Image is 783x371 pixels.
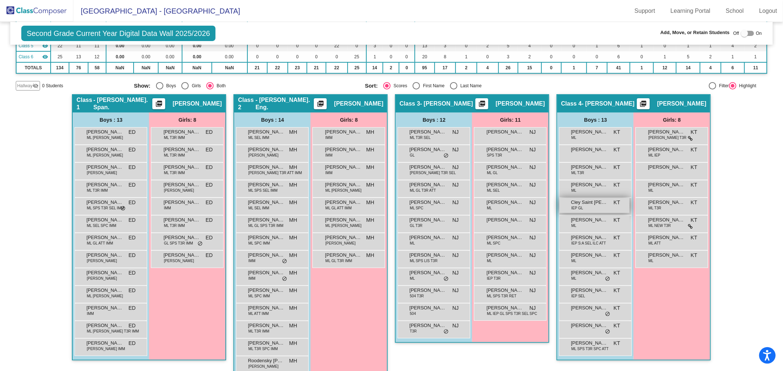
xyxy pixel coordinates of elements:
button: Print Students Details [314,98,327,109]
span: [PERSON_NAME] [163,181,200,188]
mat-icon: picture_as_pdf [639,100,648,110]
span: [PERSON_NAME] [486,164,523,171]
td: 17 [435,62,456,73]
span: ML [PERSON_NAME] [87,135,123,140]
span: - [PERSON_NAME]. Eng. [255,96,314,111]
td: 0.00 [182,51,212,62]
span: NJ [529,146,536,154]
span: MH [289,164,297,171]
span: [PERSON_NAME] [163,199,200,206]
span: [PERSON_NAME] [163,216,200,224]
span: ML [571,135,576,140]
span: IEP GL [571,205,583,211]
span: - [PERSON_NAME] [582,100,635,107]
span: NJ [452,216,458,224]
td: 13 [69,51,88,62]
td: 14 [366,62,383,73]
td: 0.00 [106,51,134,62]
span: [PERSON_NAME] [657,100,706,107]
td: 0 [541,62,561,73]
td: 1 [587,40,607,51]
span: [PERSON_NAME] [409,216,446,224]
span: Second Grade Current Year Digital Data Wall 2025/2026 [21,26,216,41]
span: ML GL SPS T3R IMM [248,223,283,228]
span: ML SEL SPC IMM [87,223,116,228]
mat-icon: picture_as_pdf [478,100,486,110]
span: On [756,30,762,37]
span: [PERSON_NAME] [248,164,284,171]
td: 0 [307,51,326,62]
span: ML [PERSON_NAME] [325,188,362,193]
div: Girls [189,82,201,89]
span: ML GL [487,170,498,176]
span: Cley Saint [PERSON_NAME] [571,199,608,206]
td: 1 [676,40,700,51]
span: ML T3R [571,170,584,176]
div: Both [214,82,226,89]
span: MH [289,128,297,136]
div: Girls: 8 [634,113,710,127]
span: MH [289,146,297,154]
span: ML NEW T3R [648,223,671,228]
span: [PERSON_NAME] [334,100,383,107]
td: 4 [721,40,744,51]
span: GL [410,153,414,158]
td: 2 [518,51,541,62]
td: 0 [267,51,288,62]
span: NJ [529,216,536,224]
td: 0 [348,40,366,51]
span: Show: [134,82,151,89]
td: 21 [307,62,326,73]
span: KT [614,216,620,224]
td: 0 [561,51,587,62]
td: 1 [744,51,767,62]
span: [PERSON_NAME] [486,128,523,136]
td: 3 [435,40,456,51]
span: [PERSON_NAME] [325,146,362,153]
span: ML T3R [648,205,661,211]
td: 0.00 [158,51,182,62]
td: 4 [700,62,721,73]
div: Filter [716,82,729,89]
td: 12 [653,62,676,73]
span: ML T3R IMM [164,135,185,140]
td: 95 [415,62,435,73]
span: IMM [325,170,332,176]
div: First Name [420,82,445,89]
div: Boys : 13 [73,113,149,127]
td: 58 [88,62,106,73]
span: [PERSON_NAME] [PERSON_NAME] [648,164,685,171]
span: KT [691,216,697,224]
span: [PERSON_NAME] [163,146,200,153]
td: 41 [607,62,630,73]
td: 2 [456,62,477,73]
td: NaN [158,62,182,73]
td: 23 [288,62,307,73]
td: 0 [326,51,348,62]
td: 25 [51,51,69,62]
span: ML SPS T3R SEL IMM [87,205,124,211]
span: [PERSON_NAME] [486,146,523,153]
span: ED [128,181,135,189]
td: 0 [477,51,499,62]
span: [PERSON_NAME] [325,216,362,224]
span: ML SEL [487,188,500,193]
span: KT [691,199,697,206]
span: ED [206,181,213,189]
span: ML [487,205,492,211]
span: [PERSON_NAME] [571,128,608,136]
span: ML T3R IMM [87,188,108,193]
span: KT [691,146,697,154]
td: 25 [348,62,366,73]
span: [PERSON_NAME] [648,146,685,153]
td: 20 [415,51,435,62]
a: School [720,5,750,17]
td: 8 [435,51,456,62]
span: [PERSON_NAME] Niz [486,199,523,206]
span: [PERSON_NAME] [163,128,200,136]
button: Print Students Details [637,98,650,109]
span: [PERSON_NAME] [PERSON_NAME] [86,128,123,136]
span: ED [206,164,213,171]
span: Sort: [365,82,378,89]
td: 0 [383,51,399,62]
